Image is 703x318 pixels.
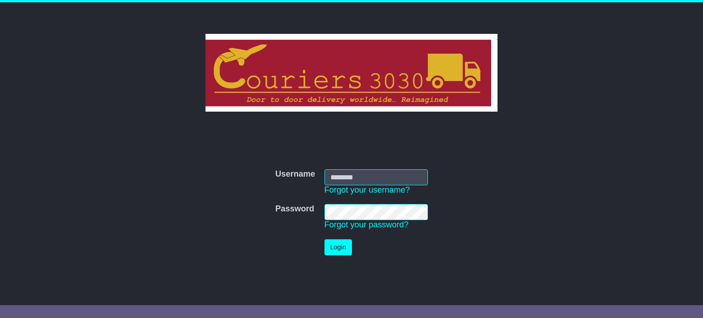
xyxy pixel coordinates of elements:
[275,169,315,179] label: Username
[324,239,352,255] button: Login
[324,220,409,229] a: Forgot your password?
[275,204,314,214] label: Password
[205,34,498,112] img: Couriers 3030
[324,185,410,194] a: Forgot your username?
